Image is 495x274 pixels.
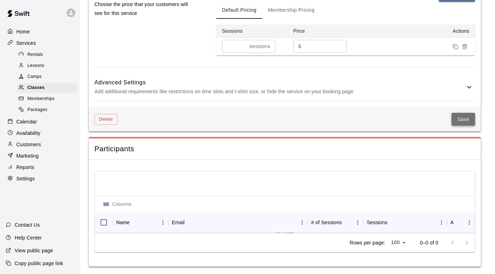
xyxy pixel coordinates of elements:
span: Packages [27,106,47,114]
a: Marketing [6,151,74,161]
p: Marketing [16,152,39,159]
th: Actions [359,25,475,38]
div: 100 [388,237,408,248]
a: Memberships [17,94,80,105]
span: Rentals [27,51,43,58]
a: Reports [6,162,74,173]
div: Lessons [17,61,77,71]
button: Menu [436,217,447,228]
div: Actions [450,212,454,232]
a: Availability [6,128,74,138]
div: Rentals [17,50,77,60]
span: Lessons [27,62,45,69]
a: Customers [6,139,74,150]
p: sessions [249,43,270,50]
p: Add additional requirements like restrictions on time slots and t-shirt size, or hide the service... [94,87,465,96]
button: Duplicate price [451,42,460,51]
a: Services [6,38,74,48]
p: Rows per page: [350,239,385,246]
button: Default Pricing [216,2,262,19]
p: Home [16,28,30,35]
h6: Advanced Settings [94,78,465,87]
p: Reports [16,164,34,171]
a: Classes [17,83,80,94]
button: Menu [464,217,475,228]
span: Participants [94,144,475,154]
a: Settings [6,173,74,184]
button: Delete [94,114,117,125]
div: Packages [17,105,77,115]
div: Sessions [363,212,447,232]
div: Memberships [17,94,77,104]
button: Sort [387,217,397,227]
div: Sessions [367,212,387,232]
p: Contact Us [15,221,40,228]
button: Menu [158,217,168,228]
p: View public page [15,247,53,254]
div: Email [172,212,185,232]
div: Advanced SettingsAdd additional requirements like restrictions on time slots and t-shirt size, or... [94,73,475,101]
button: Select columns [102,199,133,210]
p: Settings [16,175,35,182]
a: Packages [17,105,80,116]
div: Classes [17,83,77,93]
p: Help Center [15,234,42,241]
div: Email [168,212,308,232]
div: Camps [17,72,77,82]
span: Memberships [27,95,55,102]
a: Lessons [17,60,80,71]
div: # of Sessions [311,212,342,232]
button: Sort [130,217,140,227]
p: Customers [16,141,41,148]
div: # of Sessions [308,212,363,232]
button: Menu [297,217,308,228]
div: Name [116,212,130,232]
div: Name [113,212,168,232]
p: Calendar [16,118,37,125]
button: Sort [342,217,352,227]
button: Menu [352,217,363,228]
button: Sort [185,217,195,227]
a: Rentals [17,49,80,60]
a: Home [6,26,74,37]
th: Sessions [216,25,288,38]
th: Price [288,25,359,38]
span: Classes [27,84,45,91]
a: Calendar [6,116,74,127]
p: Availability [16,130,41,137]
span: Camps [27,73,42,80]
button: Remove price [460,42,469,51]
div: Actions [447,212,475,232]
p: Services [16,39,36,47]
button: Membership Pricing [262,2,320,19]
a: Camps [17,72,80,83]
button: Save [452,113,475,126]
p: Copy public page link [15,260,63,267]
p: 0–0 of 0 [420,239,438,246]
button: Sort [454,217,464,227]
p: $ [298,43,301,50]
